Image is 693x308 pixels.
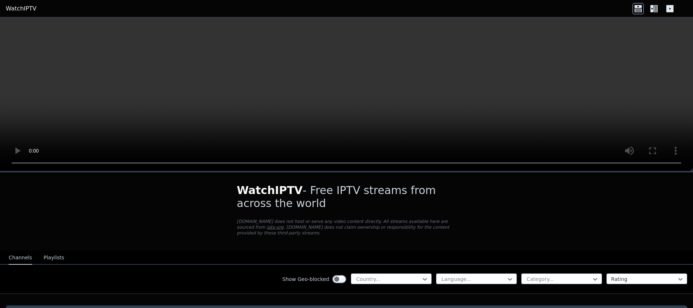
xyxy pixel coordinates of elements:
h1: - Free IPTV streams from across the world [237,184,456,210]
p: [DOMAIN_NAME] does not host or serve any video content directly. All streams available here are s... [237,219,456,236]
span: WatchIPTV [237,184,303,197]
label: Show Geo-blocked [282,276,329,283]
a: WatchIPTV [6,4,36,13]
button: Playlists [44,251,64,265]
a: iptv-org [267,225,284,230]
button: Channels [9,251,32,265]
